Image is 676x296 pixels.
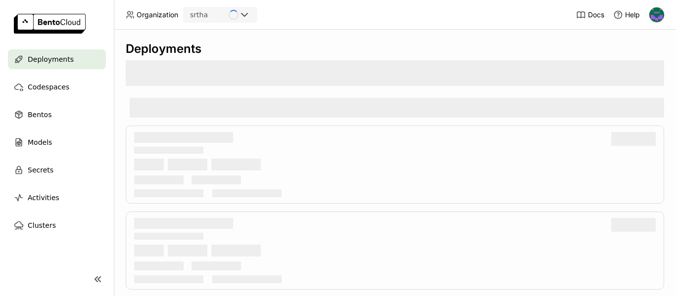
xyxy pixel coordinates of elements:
[28,136,52,148] span: Models
[209,10,210,20] input: Selected srtha.
[8,132,106,152] a: Models
[8,105,106,125] a: Bentos
[126,42,664,56] div: Deployments
[28,164,53,176] span: Secrets
[613,10,640,20] div: Help
[28,81,69,93] span: Codespaces
[588,10,604,19] span: Docs
[137,10,178,19] span: Organization
[28,192,59,204] span: Activities
[28,109,51,121] span: Bentos
[8,215,106,235] a: Clusters
[8,160,106,180] a: Secrets
[8,188,106,208] a: Activities
[28,219,56,231] span: Clusters
[14,14,86,34] img: logo
[576,10,604,20] a: Docs
[28,53,74,65] span: Deployments
[190,10,208,20] div: srtha
[625,10,640,19] span: Help
[649,7,664,22] img: noa val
